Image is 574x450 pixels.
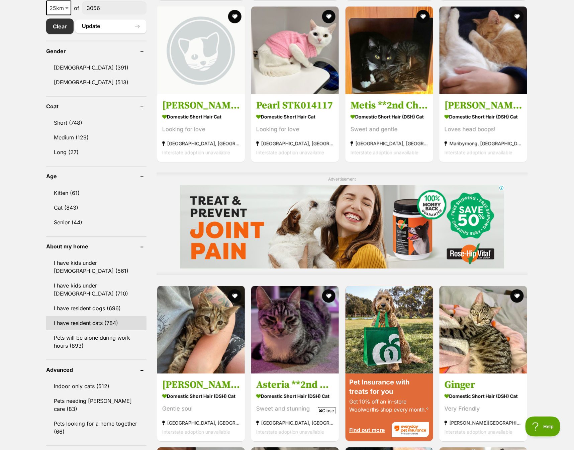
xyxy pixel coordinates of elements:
[46,379,147,393] a: Indoor only cats (512)
[82,2,147,14] input: postcode
[351,139,428,148] strong: [GEOGRAPHIC_DATA], [GEOGRAPHIC_DATA]
[46,19,74,34] a: Clear
[46,417,147,439] a: Pets looking for a home together (66)
[440,7,527,94] img: Tabitha - Domestic Short Hair (DSH) Cat
[157,286,245,374] img: Caitlyn **2nd Chance Cat Rescue** - Domestic Short Hair (DSH) Cat
[525,417,561,437] iframe: Help Scout Beacon - Open
[46,244,147,250] header: About my home
[46,186,147,200] a: Kitten (61)
[256,125,334,134] div: Looking for love
[46,302,147,316] a: I have resident dogs (696)
[251,94,339,162] a: Pearl STK014117 Domestic Short Hair Cat Looking for love [GEOGRAPHIC_DATA], [GEOGRAPHIC_DATA] Int...
[256,391,334,401] strong: Domestic Short Hair (DSH) Cat
[445,139,522,148] strong: Maribyrnong, [GEOGRAPHIC_DATA]
[46,279,147,301] a: I have kids under [DEMOGRAPHIC_DATA] (710)
[46,116,147,130] a: Short (748)
[162,404,240,413] div: Gentle soul
[162,391,240,401] strong: Domestic Short Hair (DSH) Cat
[46,331,147,353] a: Pets will be alone during work hours (893)
[351,99,428,112] h3: Metis **2nd Chance Cat Rescue**
[445,125,522,134] div: Loves head boops!
[445,391,522,401] strong: Domestic Short Hair (DSH) Cat
[162,150,230,155] span: Interstate adoption unavailable
[440,373,527,441] a: Ginger Domestic Short Hair (DSH) Cat Very Friendly [PERSON_NAME][GEOGRAPHIC_DATA] Interstate adop...
[180,185,504,269] iframe: Advertisement
[445,404,522,413] div: Very Friendly
[445,429,512,435] span: Interstate adoption unavailable
[162,139,240,148] strong: [GEOGRAPHIC_DATA], [GEOGRAPHIC_DATA]
[256,378,334,391] h3: Asteria **2nd Chance Cat Rescue**
[46,104,147,110] header: Coat
[162,378,240,391] h3: [PERSON_NAME] **2nd Chance Cat Rescue**
[251,7,339,94] img: Pearl STK014117 - Domestic Short Hair Cat
[445,112,522,122] strong: Domestic Short Hair (DSH) Cat
[510,290,524,303] button: favourite
[351,112,428,122] strong: Domestic Short Hair (DSH) Cat
[510,10,524,23] button: favourite
[351,150,418,155] span: Interstate adoption unavailable
[46,61,147,75] a: [DEMOGRAPHIC_DATA] (391)
[46,131,147,145] a: Medium (129)
[74,4,79,12] span: of
[256,150,324,155] span: Interstate adoption unavailable
[322,10,336,23] button: favourite
[256,139,334,148] strong: [GEOGRAPHIC_DATA], [GEOGRAPHIC_DATA]
[46,367,147,373] header: Advanced
[162,125,240,134] div: Looking for love
[346,94,433,162] a: Metis **2nd Chance Cat Rescue** Domestic Short Hair (DSH) Cat Sweet and gentle [GEOGRAPHIC_DATA],...
[46,216,147,230] a: Senior (44)
[162,99,240,112] h3: [PERSON_NAME]
[46,145,147,159] a: Long (27)
[157,373,245,441] a: [PERSON_NAME] **2nd Chance Cat Rescue** Domestic Short Hair (DSH) Cat Gentle soul [GEOGRAPHIC_DAT...
[440,94,527,162] a: [PERSON_NAME] Domestic Short Hair (DSH) Cat Loves head boops! Maribyrnong, [GEOGRAPHIC_DATA] Inte...
[47,3,71,13] span: 25km
[445,378,522,391] h3: Ginger
[157,94,245,162] a: [PERSON_NAME] Domestic Short Hair Cat Looking for love [GEOGRAPHIC_DATA], [GEOGRAPHIC_DATA] Inter...
[228,290,242,303] button: favourite
[251,286,339,374] img: Asteria **2nd Chance Cat Rescue** - Domestic Short Hair (DSH) Cat
[157,173,528,275] div: Advertisement
[251,373,339,441] a: Asteria **2nd Chance Cat Rescue** Domestic Short Hair (DSH) Cat Sweet and stunning [GEOGRAPHIC_DA...
[445,99,522,112] h3: [PERSON_NAME]
[46,1,71,15] span: 25km
[162,112,240,122] strong: Domestic Short Hair Cat
[46,394,147,416] a: Pets needing [PERSON_NAME] care (83)
[228,10,242,23] button: favourite
[46,201,147,215] a: Cat (843)
[351,125,428,134] div: Sweet and gentle
[162,418,240,427] strong: [GEOGRAPHIC_DATA], [GEOGRAPHIC_DATA]
[346,7,433,94] img: Metis **2nd Chance Cat Rescue** - Domestic Short Hair (DSH) Cat
[256,112,334,122] strong: Domestic Short Hair Cat
[165,417,409,447] iframe: Advertisement
[322,290,336,303] button: favourite
[440,286,527,374] img: Ginger - Domestic Short Hair (DSH) Cat
[416,10,430,23] button: favourite
[256,404,334,413] div: Sweet and stunning
[46,256,147,278] a: I have kids under [DEMOGRAPHIC_DATA] (561)
[46,48,147,54] header: Gender
[46,316,147,330] a: I have resident cats (784)
[162,429,230,435] span: Interstate adoption unavailable
[318,407,336,414] span: Close
[256,99,334,112] h3: Pearl STK014117
[46,174,147,180] header: Age
[445,418,522,427] strong: [PERSON_NAME][GEOGRAPHIC_DATA]
[75,20,147,33] button: Update
[445,150,512,155] span: Interstate adoption unavailable
[46,76,147,90] a: [DEMOGRAPHIC_DATA] (513)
